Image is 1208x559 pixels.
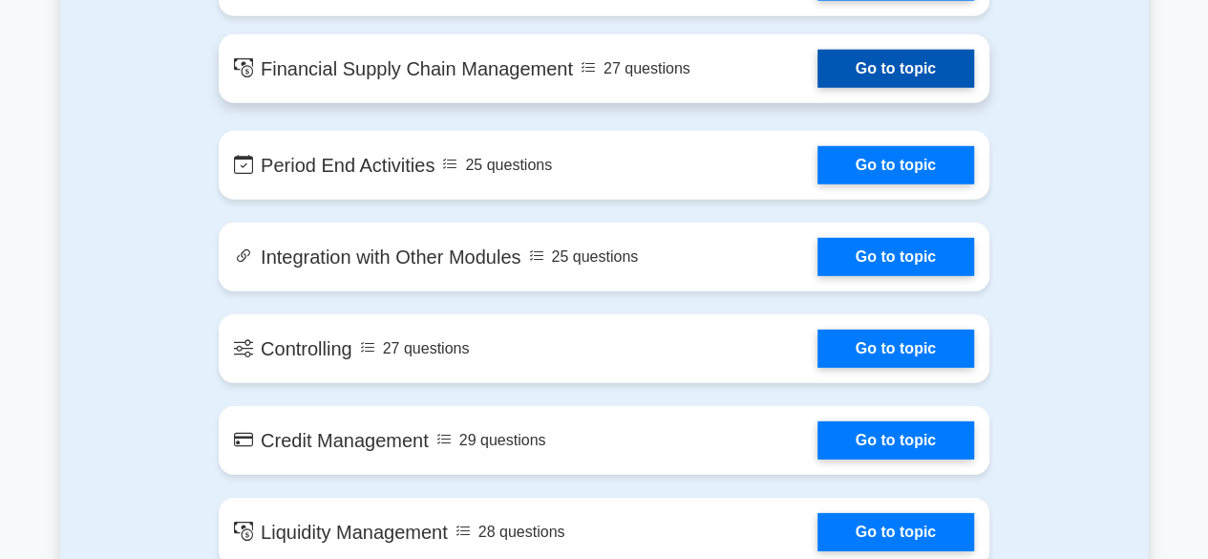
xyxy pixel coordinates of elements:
[817,513,974,551] a: Go to topic
[817,238,974,276] a: Go to topic
[817,330,974,368] a: Go to topic
[817,50,974,88] a: Go to topic
[817,421,974,460] a: Go to topic
[817,146,974,184] a: Go to topic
